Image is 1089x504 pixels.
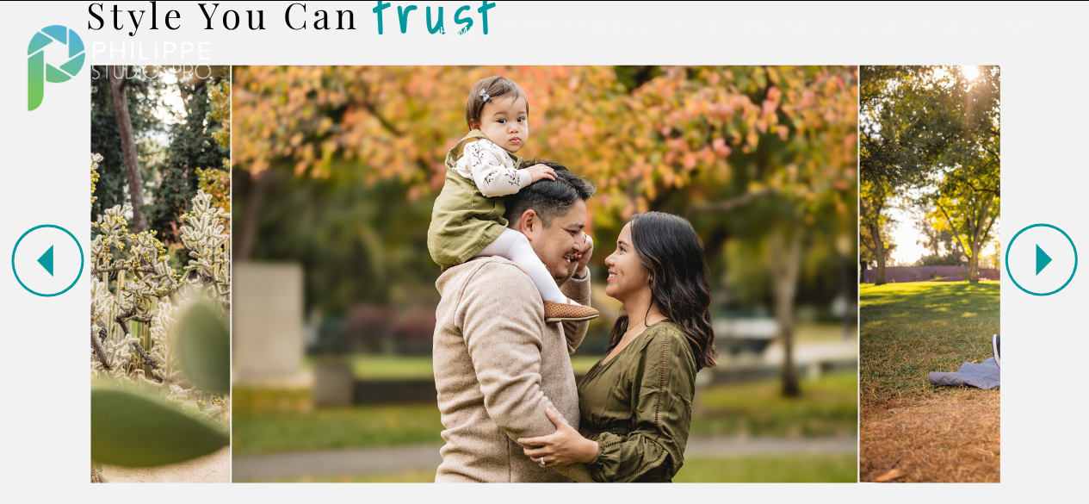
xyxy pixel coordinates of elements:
[669,23,812,40] a: FALL MINI SESSIONS
[920,23,991,40] a: CONTACT
[422,24,495,40] a: HOME
[998,23,1041,40] a: BLOG
[828,23,901,40] a: ABOUT US
[495,23,653,40] a: PORTFOLIO & PRICING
